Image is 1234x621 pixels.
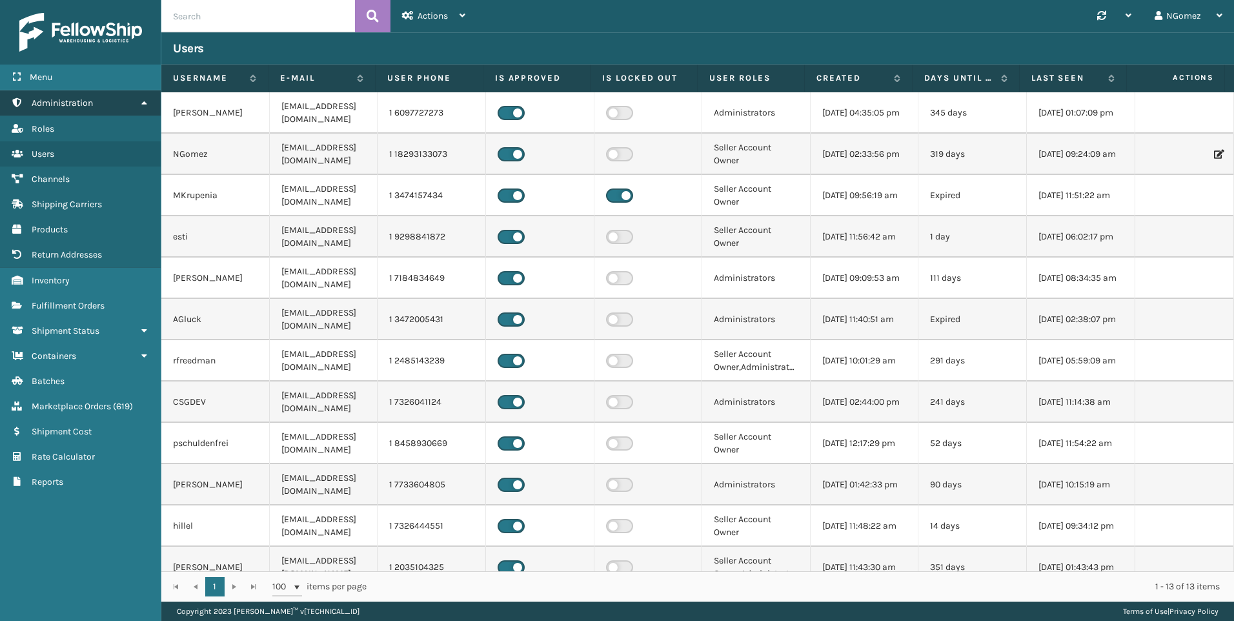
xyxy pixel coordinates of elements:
td: Administrators [702,299,811,340]
td: Seller Account Owner [702,423,811,464]
td: [DATE] 09:09:53 am [811,258,919,299]
td: esti [161,216,270,258]
td: 1 3472005431 [378,299,486,340]
a: Privacy Policy [1169,607,1219,616]
td: [PERSON_NAME] [161,464,270,505]
td: [EMAIL_ADDRESS][DOMAIN_NAME] [270,464,378,505]
td: [DATE] 08:34:35 am [1027,258,1135,299]
td: 1 7733604805 [378,464,486,505]
label: User phone [387,72,470,84]
label: E-mail [280,72,350,84]
td: 1 9298841872 [378,216,486,258]
a: Terms of Use [1123,607,1168,616]
td: [DATE] 12:17:29 pm [811,423,919,464]
td: [DATE] 02:44:00 pm [811,382,919,423]
td: [DATE] 11:14:38 am [1027,382,1135,423]
td: Seller Account Owner [702,134,811,175]
td: [DATE] 11:43:30 am [811,547,919,588]
td: Expired [918,299,1027,340]
div: 1 - 13 of 13 items [385,580,1220,593]
div: | [1123,602,1219,621]
label: Username [173,72,243,84]
span: Reports [32,476,63,487]
td: [EMAIL_ADDRESS][DOMAIN_NAME] [270,216,378,258]
td: 1 2485143239 [378,340,486,382]
td: [EMAIL_ADDRESS][DOMAIN_NAME] [270,92,378,134]
span: Marketplace Orders [32,401,111,412]
td: Seller Account Owner [702,175,811,216]
td: [DATE] 05:59:09 am [1027,340,1135,382]
td: 1 18293133073 [378,134,486,175]
td: 241 days [918,382,1027,423]
span: Actions [1131,67,1222,88]
td: [DATE] 09:34:12 pm [1027,505,1135,547]
span: Fulfillment Orders [32,300,105,311]
label: Days until password expires [924,72,995,84]
td: CSGDEV [161,382,270,423]
span: Administration [32,97,93,108]
td: Seller Account Owner,Administrators [702,340,811,382]
td: hillel [161,505,270,547]
span: Users [32,148,54,159]
label: Is Approved [495,72,578,84]
td: Seller Account Owner,Administrators [702,547,811,588]
td: [DATE] 01:43:43 pm [1027,547,1135,588]
label: Last Seen [1031,72,1102,84]
td: 90 days [918,464,1027,505]
td: [PERSON_NAME] [161,92,270,134]
span: Shipping Carriers [32,199,102,210]
td: [DATE] 01:42:33 pm [811,464,919,505]
span: Products [32,224,68,235]
td: [EMAIL_ADDRESS][DOMAIN_NAME] [270,423,378,464]
td: [DATE] 09:24:09 am [1027,134,1135,175]
td: 351 days [918,547,1027,588]
td: MKrupenia [161,175,270,216]
td: [DATE] 11:48:22 am [811,505,919,547]
span: Containers [32,351,76,361]
span: Roles [32,123,54,134]
td: [DATE] 11:54:22 am [1027,423,1135,464]
td: rfreedman [161,340,270,382]
td: [EMAIL_ADDRESS][DOMAIN_NAME] [270,382,378,423]
span: Menu [30,72,52,83]
td: [EMAIL_ADDRESS][DOMAIN_NAME] [270,134,378,175]
td: [EMAIL_ADDRESS][DOMAIN_NAME] [270,547,378,588]
td: Administrators [702,464,811,505]
td: 345 days [918,92,1027,134]
td: NGomez [161,134,270,175]
td: Administrators [702,258,811,299]
td: 1 day [918,216,1027,258]
span: Channels [32,174,70,185]
span: items per page [272,577,367,596]
td: [EMAIL_ADDRESS][DOMAIN_NAME] [270,175,378,216]
td: 1 2035104325 [378,547,486,588]
td: [PERSON_NAME] [161,547,270,588]
span: Batches [32,376,65,387]
label: Created [816,72,887,84]
td: [DATE] 09:56:19 am [811,175,919,216]
td: [PERSON_NAME] [161,258,270,299]
span: Shipment Cost [32,426,92,437]
img: logo [19,13,142,52]
td: 1 7326444551 [378,505,486,547]
td: Seller Account Owner [702,216,811,258]
span: Shipment Status [32,325,99,336]
td: 319 days [918,134,1027,175]
td: [EMAIL_ADDRESS][DOMAIN_NAME] [270,340,378,382]
p: Copyright 2023 [PERSON_NAME]™ v [TECHNICAL_ID] [177,602,359,621]
td: 111 days [918,258,1027,299]
td: Expired [918,175,1027,216]
span: Inventory [32,275,70,286]
td: [DATE] 10:15:19 am [1027,464,1135,505]
td: [DATE] 11:51:22 am [1027,175,1135,216]
span: Rate Calculator [32,451,95,462]
span: Actions [418,10,448,21]
td: [EMAIL_ADDRESS][DOMAIN_NAME] [270,299,378,340]
i: Edit [1214,150,1222,159]
td: [DATE] 02:38:07 pm [1027,299,1135,340]
td: [DATE] 10:01:29 am [811,340,919,382]
td: [DATE] 04:35:05 pm [811,92,919,134]
td: 1 7184834649 [378,258,486,299]
td: 14 days [918,505,1027,547]
td: [DATE] 11:40:51 am [811,299,919,340]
